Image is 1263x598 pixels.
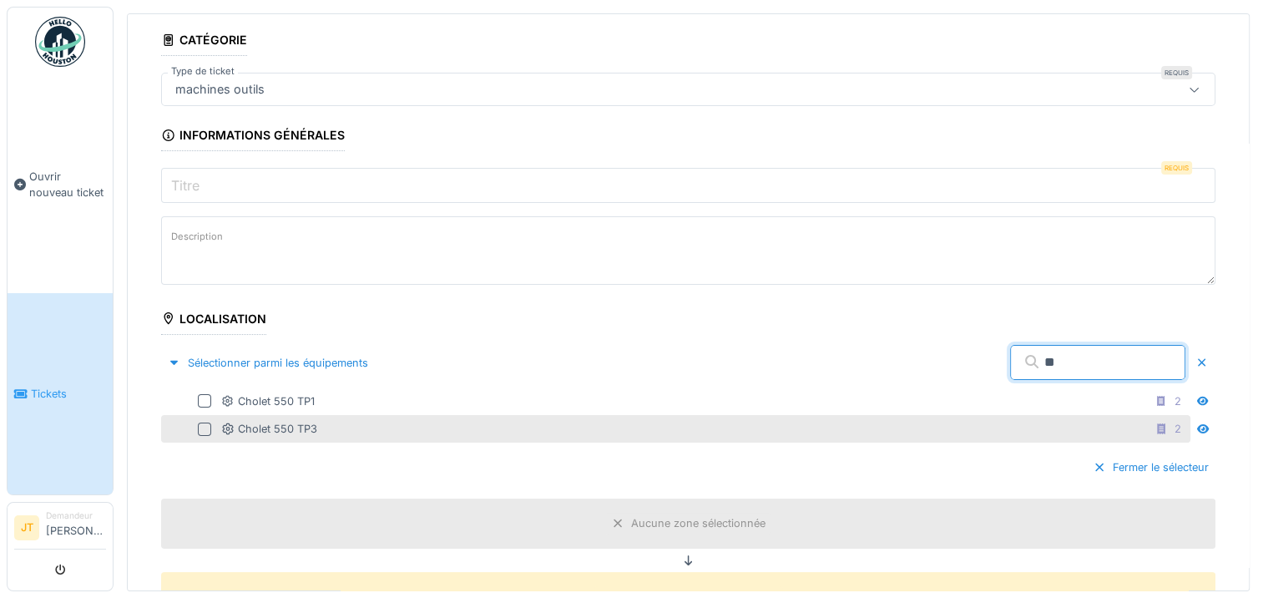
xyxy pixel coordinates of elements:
[29,169,106,200] span: Ouvrir nouveau ticket
[169,80,271,99] div: machines outils
[221,393,315,409] div: Cholet 550 TP1
[31,386,106,402] span: Tickets
[1161,66,1192,79] div: Requis
[46,509,106,545] li: [PERSON_NAME]
[1161,161,1192,175] div: Requis
[168,175,203,195] label: Titre
[1175,421,1181,437] div: 2
[161,352,375,374] div: Sélectionner parmi les équipements
[161,123,345,151] div: Informations générales
[1175,393,1181,409] div: 2
[221,421,317,437] div: Cholet 550 TP3
[161,28,247,56] div: Catégorie
[14,509,106,550] a: JT Demandeur[PERSON_NAME]
[35,17,85,67] img: Badge_color-CXgf-gQk.svg
[8,293,113,494] a: Tickets
[161,307,266,335] div: Localisation
[8,76,113,293] a: Ouvrir nouveau ticket
[168,64,238,79] label: Type de ticket
[631,515,765,531] div: Aucune zone sélectionnée
[1086,456,1215,479] div: Fermer le sélecteur
[14,515,39,540] li: JT
[168,226,226,247] label: Description
[46,509,106,522] div: Demandeur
